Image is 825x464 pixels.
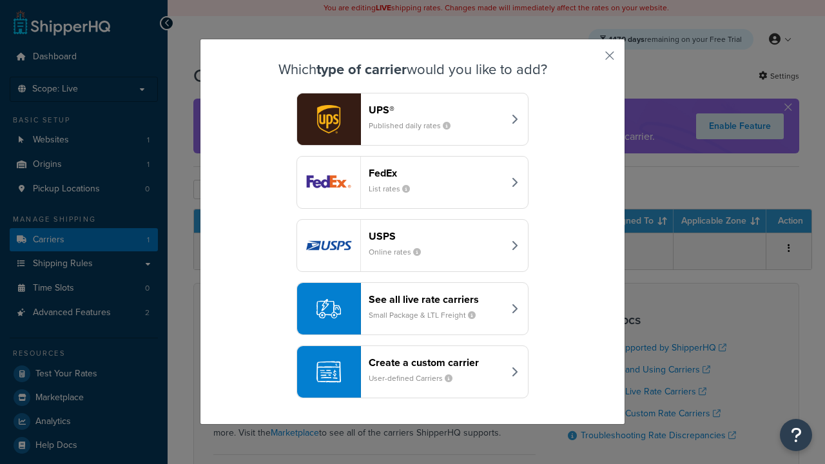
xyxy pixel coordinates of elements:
img: icon-carrier-liverate-becf4550.svg [316,296,341,321]
button: usps logoUSPSOnline rates [296,219,529,272]
img: usps logo [297,220,360,271]
small: List rates [369,183,420,195]
button: Create a custom carrierUser-defined Carriers [296,345,529,398]
strong: type of carrier [316,59,407,80]
img: fedEx logo [297,157,360,208]
img: icon-carrier-custom-c93b8a24.svg [316,360,341,384]
button: See all live rate carriersSmall Package & LTL Freight [296,282,529,335]
h3: Which would you like to add? [233,62,592,77]
header: Create a custom carrier [369,356,503,369]
header: UPS® [369,104,503,116]
button: fedEx logoFedExList rates [296,156,529,209]
header: See all live rate carriers [369,293,503,305]
header: FedEx [369,167,503,179]
small: User-defined Carriers [369,372,463,384]
small: Published daily rates [369,120,461,131]
button: ups logoUPS®Published daily rates [296,93,529,146]
header: USPS [369,230,503,242]
img: ups logo [297,93,360,145]
button: Open Resource Center [780,419,812,451]
small: Online rates [369,246,431,258]
small: Small Package & LTL Freight [369,309,486,321]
